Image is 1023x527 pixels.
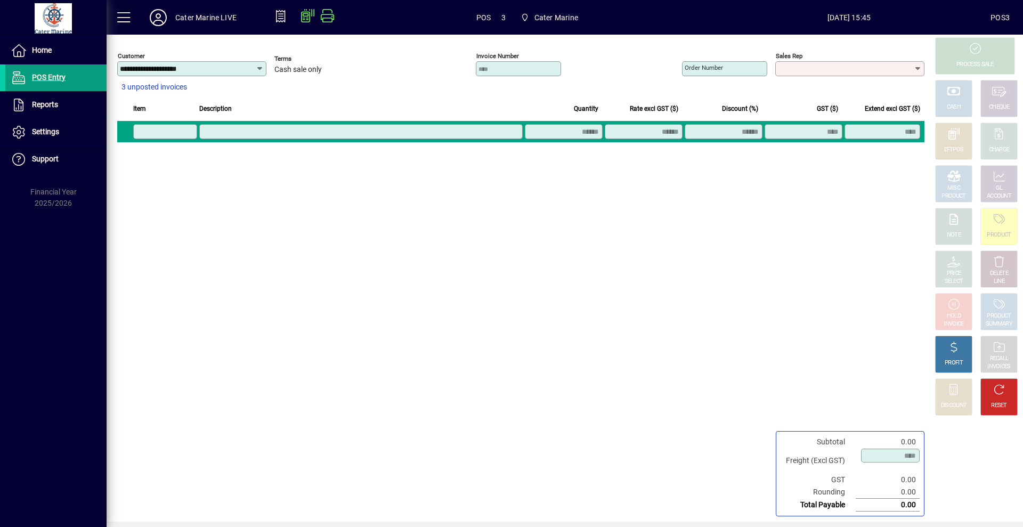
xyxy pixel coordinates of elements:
span: Rate excl GST ($) [630,103,678,115]
span: Cater Marine [516,8,582,27]
div: CHARGE [989,146,1010,154]
div: HOLD [947,312,961,320]
td: 0.00 [856,486,920,499]
td: 0.00 [856,474,920,486]
div: POS3 [990,9,1010,26]
div: INVOICE [944,320,963,328]
td: Total Payable [781,499,856,512]
span: Discount (%) [722,103,758,115]
span: POS [476,9,491,26]
div: RESET [991,402,1007,410]
a: Reports [5,92,107,118]
td: 0.00 [856,436,920,448]
div: EFTPOS [944,146,964,154]
span: Settings [32,127,59,136]
span: Description [199,103,232,115]
span: [DATE] 15:45 [708,9,990,26]
span: Cater Marine [534,9,578,26]
mat-label: Invoice number [476,52,519,60]
div: Cater Marine LIVE [175,9,237,26]
div: CHEQUE [989,103,1009,111]
span: Home [32,46,52,54]
span: POS Entry [32,73,66,82]
div: NOTE [947,231,961,239]
td: GST [781,474,856,486]
td: Subtotal [781,436,856,448]
div: LINE [994,278,1004,286]
span: 3 [501,9,506,26]
div: PROFIT [945,359,963,367]
span: Support [32,155,59,163]
mat-label: Order number [685,64,723,71]
div: ACCOUNT [987,192,1011,200]
div: PRODUCT [987,312,1011,320]
button: Profile [141,8,175,27]
span: Item [133,103,146,115]
div: GL [996,184,1003,192]
span: Terms [274,55,338,62]
span: Reports [32,100,58,109]
div: PRODUCT [941,192,965,200]
span: Cash sale only [274,66,322,74]
div: INVOICES [987,363,1010,371]
div: PRODUCT [987,231,1011,239]
div: CASH [947,103,961,111]
div: PROCESS SALE [956,61,994,69]
span: Extend excl GST ($) [865,103,920,115]
div: PRICE [947,270,961,278]
td: Freight (Excl GST) [781,448,856,474]
mat-label: Customer [118,52,145,60]
td: 0.00 [856,499,920,512]
div: RECALL [990,355,1009,363]
a: Home [5,37,107,64]
td: Rounding [781,486,856,499]
mat-label: Sales rep [776,52,802,60]
a: Settings [5,119,107,145]
button: 3 unposted invoices [117,78,191,97]
span: 3 unposted invoices [121,82,187,93]
div: SELECT [945,278,963,286]
div: DELETE [990,270,1008,278]
div: DISCOUNT [941,402,967,410]
div: MISC [947,184,960,192]
span: Quantity [574,103,598,115]
a: Support [5,146,107,173]
span: GST ($) [817,103,838,115]
div: SUMMARY [986,320,1012,328]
